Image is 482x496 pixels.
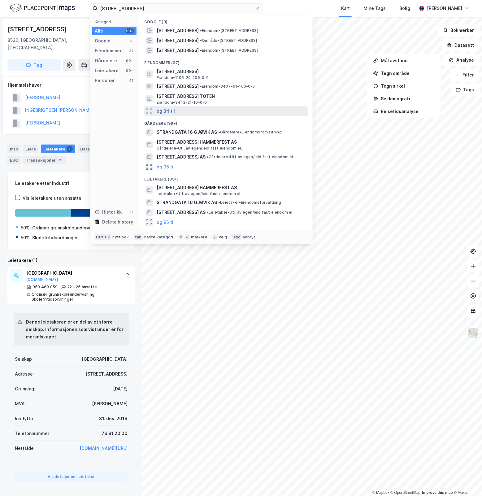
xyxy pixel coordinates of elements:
span: Eiendom • 3407-61-166-0-0 [200,84,255,89]
div: [STREET_ADDRESS] [85,370,128,378]
span: Gårdeiere • Eiendomsforvaltning [218,130,282,135]
span: Gårdeiere • Utl. av egen/leid fast eiendom el. [157,146,242,151]
div: Gårdeiere [95,57,117,64]
div: 50% [21,234,30,241]
div: [STREET_ADDRESS] [7,24,68,34]
span: • [200,28,202,33]
div: Info [7,145,20,153]
div: 22 - 25 ansatte [67,285,97,289]
div: markere [191,235,207,240]
span: [STREET_ADDRESS] HAMMERFEST AS [157,138,305,146]
div: 99+ [125,68,134,73]
button: [DOMAIN_NAME] [26,277,58,282]
div: Adresse [15,370,33,378]
div: Leietakere etter industri [15,180,127,187]
div: Leietakere [41,145,75,153]
img: logo.f888ab2527a4732fd821a326f86c7f29.svg [10,3,75,14]
div: [PERSON_NAME] [427,5,462,12]
div: Eiendommer (37) [139,55,313,67]
div: Reisetidsanalyse [381,109,435,114]
div: Grunnlagt [15,385,36,393]
span: STRANDGATA 16 GJØVIK AS [157,199,217,206]
div: Ctrl + k [95,234,111,240]
img: Z [467,327,479,339]
div: Nettside [15,445,34,452]
div: Telefonnummer [15,430,49,437]
span: • [200,38,202,43]
div: Gårdeiere (99+) [139,116,313,127]
div: tab [134,234,143,240]
div: Kategori [95,20,137,24]
a: Mapbox [372,491,389,495]
button: Tags [451,84,480,96]
div: [PERSON_NAME] [92,400,128,407]
div: nytt søk [113,235,129,240]
div: Leietakere (1) [7,257,135,264]
div: Google (3) [139,15,313,26]
button: Datasett [442,39,480,51]
span: [STREET_ADDRESS] HAMMERFEST AS [157,184,305,191]
div: Bolig [399,5,410,12]
span: [STREET_ADDRESS] [157,27,199,34]
div: Eiere [23,145,38,153]
button: Tag [7,59,61,71]
div: 8530, [GEOGRAPHIC_DATA], [GEOGRAPHIC_DATA] [7,37,106,51]
div: 0 [129,210,134,215]
div: [GEOGRAPHIC_DATA] [82,355,128,363]
span: Eiendom • [STREET_ADDRESS] [200,48,258,53]
span: [STREET_ADDRESS] TOTEN [157,93,305,100]
span: [STREET_ADDRESS] [157,68,305,75]
div: Hjemmelshaver [8,81,135,89]
span: Leietaker • Utl. av egen/leid fast eiendom el. [157,191,241,196]
div: Se demografi [381,96,435,101]
div: Google [95,37,111,45]
div: 1 [67,146,73,152]
span: Leietaker • Utl. av egen/leid fast eiendom el. [207,210,293,215]
a: Improve this map [422,491,453,495]
div: 99+ [125,58,134,63]
div: Leietakere [95,67,119,74]
button: Bokmerker [438,24,480,37]
span: Område • [STREET_ADDRESS] [200,38,257,43]
span: • [207,154,209,159]
div: Leietakere (99+) [139,172,313,183]
button: og 96 til [157,219,175,226]
a: [DOMAIN_NAME][URL] [80,446,128,451]
iframe: Chat Widget [451,466,482,496]
button: Filter [450,69,480,81]
div: Innflyttet [15,415,35,422]
div: Selskap [15,355,32,363]
div: [GEOGRAPHIC_DATA] [26,269,119,277]
span: [STREET_ADDRESS] AS [157,209,206,216]
div: Ordinær grunnskoleundervisning, Skolefritidsordninger [32,292,119,302]
button: og 96 til [157,163,175,171]
div: Denne leietakeren er en del av et større selskap. Informasjonen som vist under er for morselskapet. [26,318,124,341]
div: Eiendommer [95,47,122,54]
div: Personer (47) [139,227,313,238]
div: 47 [129,78,134,83]
span: • [200,84,202,89]
input: Søk på adresse, matrikkel, gårdeiere, leietakere eller personer [98,4,255,13]
span: Eiendom • [STREET_ADDRESS] [200,28,258,33]
div: Delete history [102,218,133,226]
span: Leietaker • Eiendomsforvaltning [218,200,281,205]
div: Historikk [95,208,122,216]
div: velg [219,235,227,240]
span: • [218,200,220,205]
div: 959 469 059 [33,285,58,289]
div: 3 [129,38,134,43]
button: Analyse [444,54,480,66]
div: Tegn sirkel [381,83,435,89]
div: Vis leietakere uten ansatte [23,194,81,202]
div: ESG [7,156,21,164]
div: Mine Tags [363,5,386,12]
button: Vis detaljer om leietaker [15,472,128,482]
span: • [200,48,202,53]
div: Alle [95,27,103,35]
span: STRANDGATA 16 GJØVIK AS [157,128,217,136]
span: [STREET_ADDRESS] AS [157,153,206,161]
span: Eiendom • 3442-21-10-0-0 [157,100,207,105]
div: esc [232,234,242,240]
div: 99+ [125,28,134,33]
div: 76 91 20 00 [102,430,128,437]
